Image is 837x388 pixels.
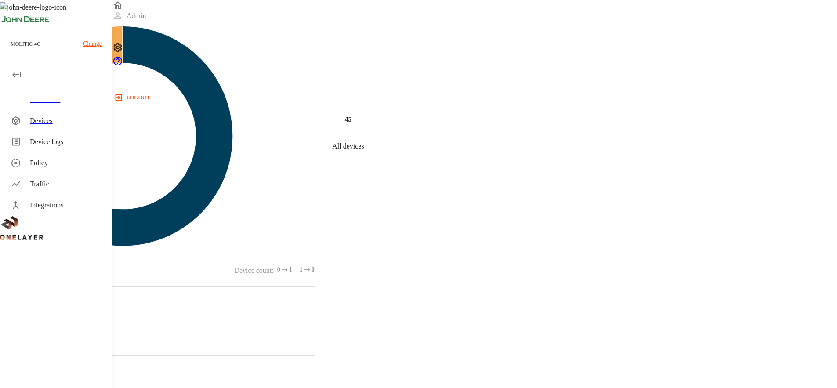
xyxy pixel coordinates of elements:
p: Admin [127,11,146,21]
a: logout [112,91,837,105]
span: 1 [300,265,303,274]
span: Support Portal [112,60,123,68]
a: onelayer-support [112,60,123,68]
h4: 45 [344,114,351,124]
p: Device count : [234,265,273,276]
p: All devices [332,141,364,152]
span: 0 [277,265,280,274]
span: 0 [312,265,315,274]
span: 1 [289,265,292,274]
button: logout [112,91,153,105]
